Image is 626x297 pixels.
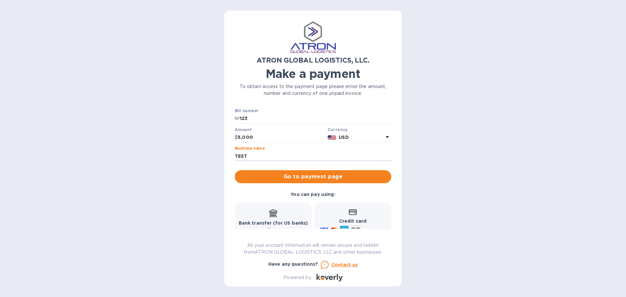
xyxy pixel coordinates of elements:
[328,127,348,132] b: Currency
[235,170,391,183] button: Go to payment page
[363,228,387,232] span: and more...
[257,56,369,64] b: ATRON GLOBAL LOGISTICS, LLC.
[235,83,391,97] p: To obtain access to the payment page please enter the amount, number and currency of one unpaid i...
[339,218,366,224] b: Credit card
[235,128,251,132] label: Amount
[268,261,318,267] b: Have any questions?
[240,114,391,124] input: Enter bill number
[291,192,335,197] b: You can pay using:
[235,242,391,256] p: All your account information will remain secure and hidden from ATRON GLOBAL LOGISTICS, LLC. and ...
[331,262,358,267] u: Contact us
[328,135,336,140] img: USD
[235,151,391,161] input: Enter business name
[239,227,308,233] p: Free
[235,147,265,151] label: Business name
[235,134,238,141] p: $
[235,109,258,113] label: Bill number
[339,135,349,140] b: USD
[239,220,308,226] b: Bank transfer (for US banks)
[235,67,391,81] h1: Make a payment
[240,173,386,181] span: Go to payment page
[238,133,325,142] input: 0.00
[235,115,240,122] p: №
[283,274,311,281] p: Powered by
